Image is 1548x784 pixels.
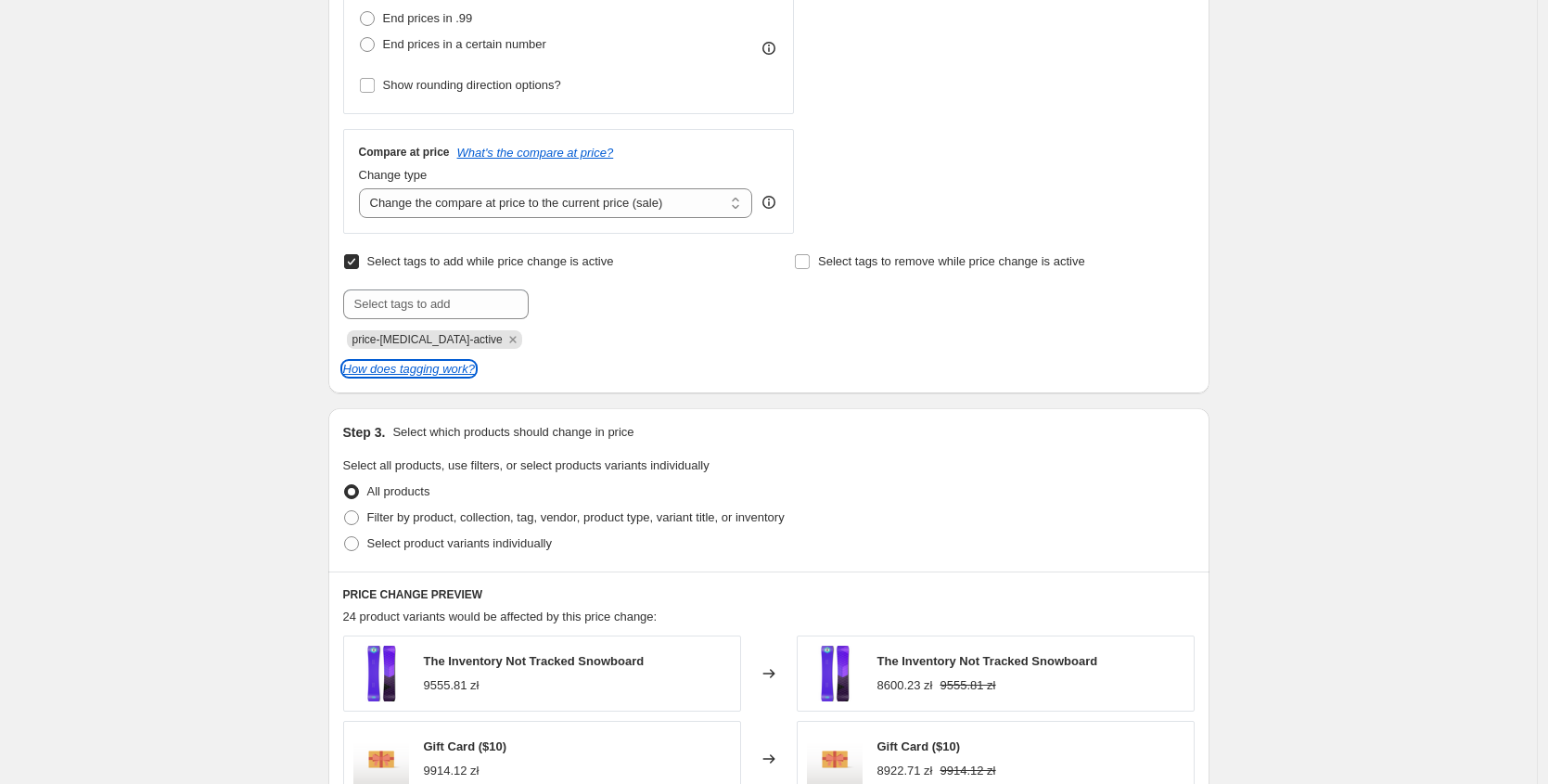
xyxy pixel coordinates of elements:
span: Gift Card ($10) [424,739,507,753]
span: The Inventory Not Tracked Snowboard [877,654,1098,668]
div: 8600.23 zł [877,676,933,695]
img: snowboard_purple_hydrogen_80x.png [353,646,409,701]
span: 24 product variants would be affected by this price change: [343,610,658,623]
span: Change type [359,168,428,182]
strike: 9555.81 zł [940,676,996,695]
span: End prices in a certain number [383,37,546,51]
div: 9914.12 zł [424,762,480,780]
input: Select tags to add [343,289,529,319]
span: Select product variants individually [367,536,552,550]
button: What's the compare at price? [457,146,614,160]
p: Select which products should change in price [392,423,633,442]
span: Show rounding direction options? [383,78,561,92]
span: Filter by product, collection, tag, vendor, product type, variant title, or inventory [367,510,785,524]
span: Select tags to add while price change is active [367,254,614,268]
h3: Compare at price [359,145,450,160]
a: How does tagging work? [343,362,475,376]
span: End prices in .99 [383,11,473,25]
button: Remove price-change-job-active [505,331,521,348]
span: Select all products, use filters, or select products variants individually [343,458,710,472]
span: The Inventory Not Tracked Snowboard [424,654,645,668]
span: Select tags to remove while price change is active [818,254,1085,268]
div: help [760,193,778,212]
strike: 9914.12 zł [940,762,996,780]
span: price-change-job-active [352,333,503,346]
div: 9555.81 zł [424,676,480,695]
h6: PRICE CHANGE PREVIEW [343,587,1195,602]
span: All products [367,484,430,498]
span: Gift Card ($10) [877,739,961,753]
h2: Step 3. [343,423,386,442]
img: snowboard_purple_hydrogen_80x.png [807,646,863,701]
div: 8922.71 zł [877,762,933,780]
